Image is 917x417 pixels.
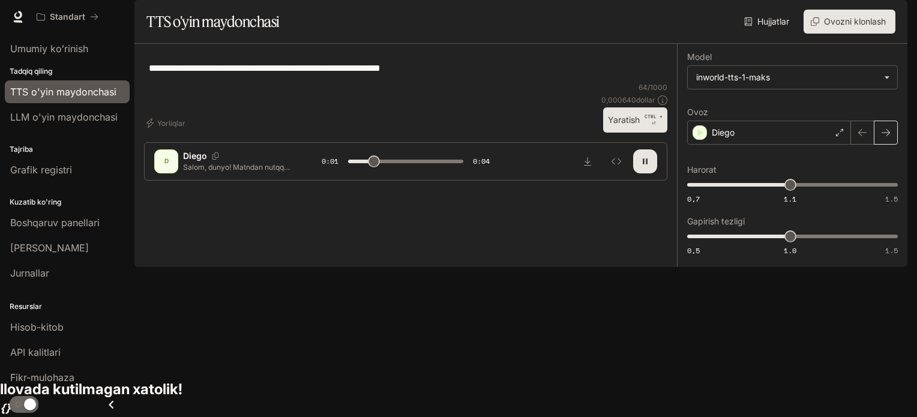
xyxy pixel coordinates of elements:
font: Hujjatlar [757,16,789,26]
button: Tekshirish [604,149,628,173]
font: 0:04 [473,156,490,166]
font: Ovoz [687,107,708,117]
button: Audio yuklab olish [576,149,600,173]
a: Hujjatlar [742,10,794,34]
font: 1.5 [885,245,898,256]
font: Standart [50,11,85,22]
font: 0,000640 [601,95,636,104]
font: Ovozni klonlash [824,16,886,26]
font: D [164,157,169,164]
font: dollar [636,95,655,104]
button: Yorliqlar [144,113,190,133]
font: 64/1000 [639,83,667,92]
font: Salom, dunyo! Matndan nutqqa model bo'lish qanday ajoyib kun! [183,163,290,192]
font: TTS o'yin maydonchasi [146,13,280,31]
font: 0,7 [687,194,700,204]
font: Diego [183,151,207,161]
button: Ovozni klonlash [804,10,895,34]
font: Yaratish [608,115,640,125]
font: ⏎ [652,121,656,126]
font: Diego [712,127,735,137]
font: inworld-tts-1-maks [696,72,770,82]
font: Yorliqlar [157,119,185,128]
span: 0:01 [322,155,338,167]
button: YaratishCTRL +⏎ [603,107,667,132]
font: Model [687,52,712,62]
font: CTRL + [645,113,663,119]
font: 0,5 [687,245,700,256]
font: Gapirish tezligi [687,216,745,226]
button: Barcha ish joylari [31,5,104,29]
div: inworld-tts-1-maks [688,66,897,89]
font: 1.5 [885,194,898,204]
font: 1.1 [784,194,796,204]
button: Ovoz identifikatoridan nusxa oling [207,152,224,160]
font: Harorat [687,164,717,175]
font: 1.0 [784,245,796,256]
